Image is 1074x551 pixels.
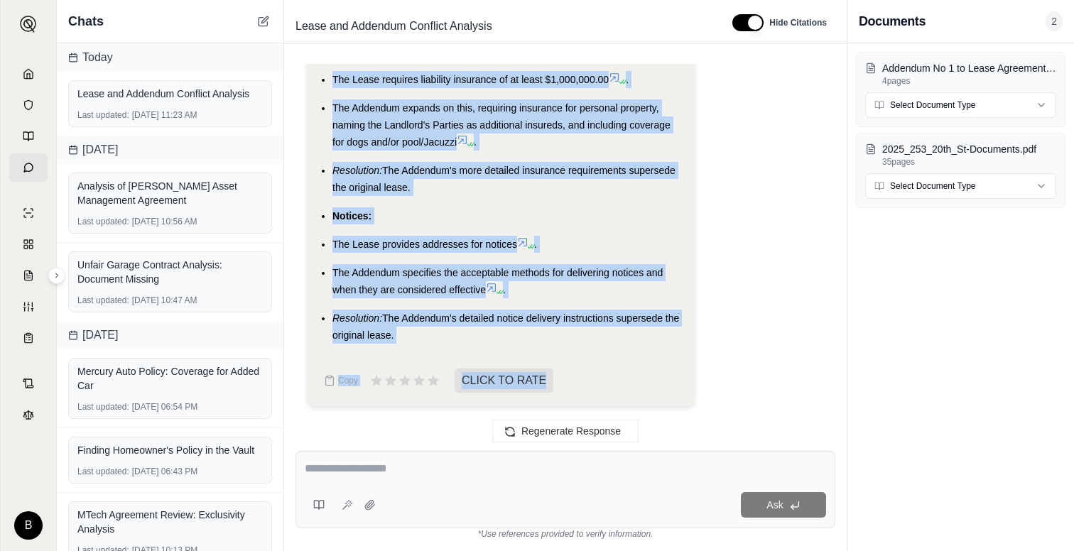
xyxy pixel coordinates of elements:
div: [DATE] 10:56 AM [77,216,263,227]
span: The Lease provides addresses for notices [332,239,517,250]
button: Addendum No 1 to Lease Agreement re [STREET_ADDRESS]pdf4pages [865,61,1056,87]
button: Expand sidebar [48,267,65,284]
button: Ask [741,492,826,518]
span: Copy [338,375,358,386]
span: Lease and Addendum Conflict Analysis [290,15,498,38]
button: Expand sidebar [14,10,43,38]
div: Lease and Addendum Conflict Analysis [77,87,263,101]
a: Policy Comparisons [9,230,48,258]
span: The Addendum's more detailed insurance requirements supersede the original lease. [332,165,676,193]
span: Ask [766,499,783,511]
span: . [534,239,537,250]
span: Last updated: [77,216,129,227]
div: Unfair Garage Contract Analysis: Document Missing [77,258,263,286]
a: Legal Search Engine [9,400,48,429]
a: Custom Report [9,293,48,321]
button: Regenerate Response [492,420,639,442]
span: The Lease requires liability insurance of at least $1,000,000.00 [332,74,609,85]
a: Home [9,60,48,88]
span: Notices: [332,210,371,222]
span: The Addendum specifies the acceptable methods for delivering notices and when they are considered... [332,267,663,295]
div: MTech Agreement Review: Exclusivity Analysis [77,508,263,536]
span: Resolution: [332,312,382,324]
p: 35 pages [882,156,1056,168]
span: Last updated: [77,466,129,477]
span: . [503,284,506,295]
a: Claim Coverage [9,261,48,290]
div: [DATE] [57,136,283,164]
span: Last updated: [77,109,129,121]
p: Addendum No 1 to Lease Agreement re 253 20th St.pdf [882,61,1056,75]
div: B [14,511,43,540]
div: Today [57,43,283,72]
span: Last updated: [77,295,129,306]
span: Last updated: [77,401,129,413]
a: Coverage Table [9,324,48,352]
div: Edit Title [290,15,715,38]
span: . [626,74,629,85]
div: *Use references provided to verify information. [295,528,835,540]
div: [DATE] 11:23 AM [77,109,263,121]
p: 2025_253_20th_St-Documents.pdf [882,142,1056,156]
span: Regenerate Response [521,425,621,437]
div: Mercury Auto Policy: Coverage for Added Car [77,364,263,393]
a: Chat [9,153,48,182]
span: 2 [1046,11,1063,31]
span: . [474,136,477,148]
span: CLICK TO RATE [455,369,553,393]
a: Contract Analysis [9,369,48,398]
span: The Addendum expands on this, requiring insurance for personal property, naming the Landlord's Pa... [332,102,671,148]
div: [DATE] 06:54 PM [77,401,263,413]
span: The Addendum's detailed notice delivery instructions supersede the original lease. [332,312,679,341]
a: Prompt Library [9,122,48,151]
button: Copy [318,366,364,395]
div: Analysis of [PERSON_NAME] Asset Management Agreement [77,179,263,207]
button: New Chat [255,13,272,30]
div: Finding Homeowner's Policy in the Vault [77,443,263,457]
div: [DATE] [57,321,283,349]
div: [DATE] 10:47 AM [77,295,263,306]
button: 2025_253_20th_St-Documents.pdf35pages [865,142,1056,168]
h3: Documents [859,11,926,31]
a: Single Policy [9,199,48,227]
span: Hide Citations [769,17,827,28]
span: Chats [68,11,104,31]
img: Expand sidebar [20,16,37,33]
div: [DATE] 06:43 PM [77,466,263,477]
span: Resolution: [332,165,382,176]
p: 4 pages [882,75,1056,87]
a: Documents Vault [9,91,48,119]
